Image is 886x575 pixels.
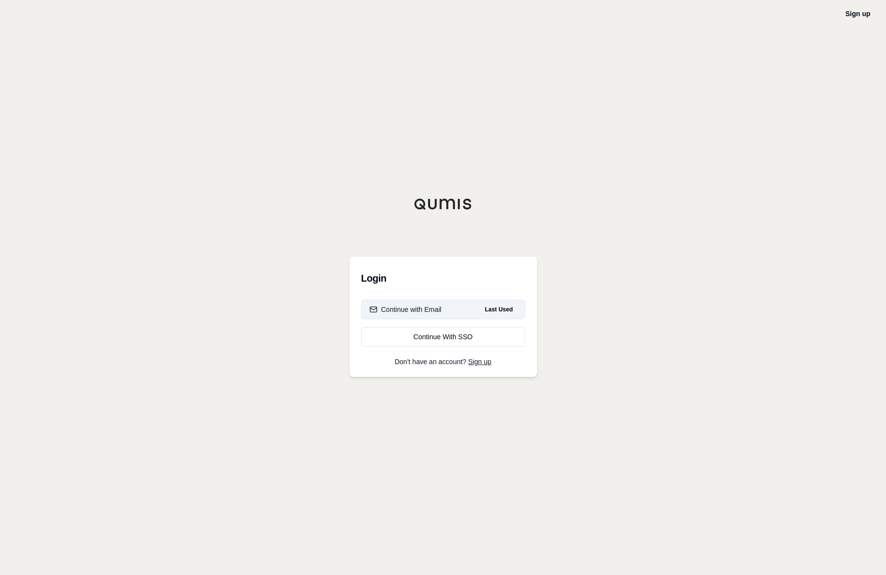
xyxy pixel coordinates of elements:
button: Continue with EmailLast Used [361,300,525,319]
span: Last Used [481,304,516,315]
div: Continue With SSO [370,332,517,342]
div: Continue with Email [370,305,442,314]
a: Sign up [468,358,491,366]
h3: Login [361,268,525,288]
p: Don't have an account? [361,358,525,365]
a: Sign up [845,10,870,18]
img: Qumis [414,198,473,210]
a: Continue With SSO [361,327,525,347]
